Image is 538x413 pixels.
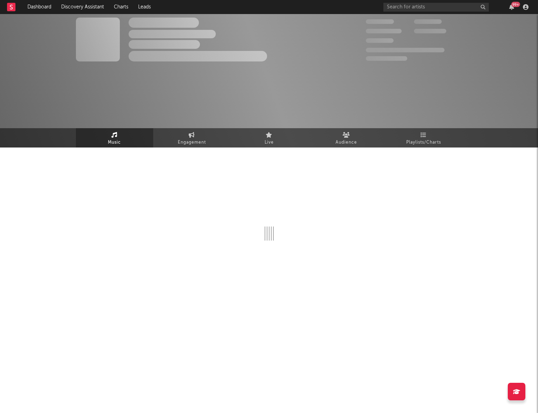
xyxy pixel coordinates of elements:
span: Live [265,138,274,147]
span: Playlists/Charts [406,138,441,147]
div: 99 + [511,2,520,7]
input: Search for artists [383,3,489,12]
span: 300,000 [366,19,394,24]
span: Engagement [178,138,206,147]
span: Music [108,138,121,147]
a: Audience [308,128,385,147]
span: 50,000,000 Monthly Listeners [366,48,445,52]
button: 99+ [509,4,514,10]
span: Audience [336,138,357,147]
span: 50,000,000 [366,29,402,33]
a: Live [231,128,308,147]
a: Playlists/Charts [385,128,462,147]
span: 100,000 [366,38,394,43]
span: Jump Score: 85.0 [366,56,407,61]
a: Engagement [153,128,231,147]
span: 100,000 [414,19,442,24]
a: Music [76,128,153,147]
span: 1,000,000 [414,29,446,33]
